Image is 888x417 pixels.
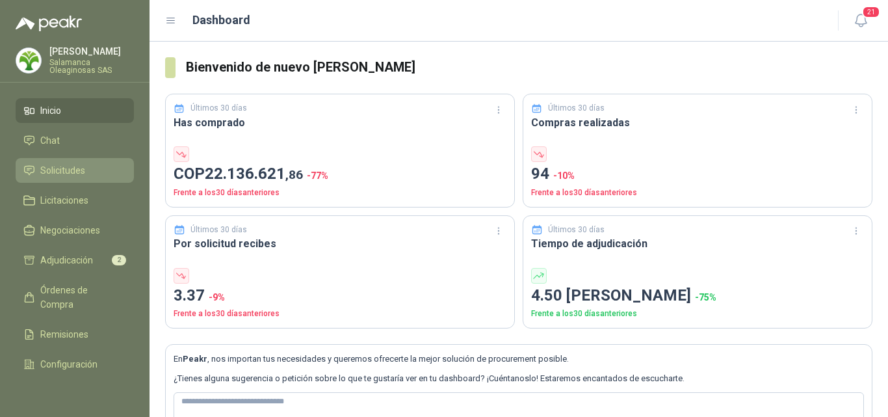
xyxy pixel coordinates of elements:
span: ,86 [285,167,303,182]
span: Solicitudes [40,163,85,178]
span: Remisiones [40,327,88,342]
a: Licitaciones [16,188,134,213]
p: ¿Tienes alguna sugerencia o petición sobre lo que te gustaría ver en tu dashboard? ¡Cuéntanoslo! ... [174,372,864,385]
p: Frente a los 30 días anteriores [174,308,506,320]
a: Negociaciones [16,218,134,243]
button: 21 [849,9,872,33]
span: Adjudicación [40,253,93,267]
p: Frente a los 30 días anteriores [174,187,506,199]
span: 22.136.621 [205,165,303,183]
a: Inicio [16,98,134,123]
span: 2 [112,255,126,265]
a: Chat [16,128,134,153]
p: COP [174,162,506,187]
p: Últimos 30 días [190,102,247,114]
p: Últimos 30 días [190,224,247,236]
h3: Compras realizadas [531,114,864,131]
a: Configuración [16,352,134,377]
p: Frente a los 30 días anteriores [531,308,864,320]
h3: Tiempo de adjudicación [531,235,864,252]
span: -9 % [209,292,225,303]
span: -77 % [307,170,328,181]
a: Adjudicación2 [16,248,134,273]
span: Configuración [40,357,98,371]
img: Logo peakr [16,16,82,31]
p: Últimos 30 días [548,224,605,236]
a: Remisiones [16,322,134,347]
p: Últimos 30 días [548,102,605,114]
h3: Por solicitud recibes [174,235,506,252]
p: 4.50 [PERSON_NAME] [531,284,864,308]
span: Inicio [40,103,61,118]
h1: Dashboard [192,11,250,29]
a: Órdenes de Compra [16,278,134,317]
p: [PERSON_NAME] [49,47,134,56]
b: Peakr [183,354,207,364]
h3: Bienvenido de nuevo [PERSON_NAME] [186,57,872,77]
span: Chat [40,133,60,148]
a: Manuales y ayuda [16,382,134,407]
p: 94 [531,162,864,187]
span: 21 [862,6,880,18]
p: Frente a los 30 días anteriores [531,187,864,199]
span: -75 % [695,292,716,303]
p: En , nos importan tus necesidades y queremos ofrecerte la mejor solución de procurement posible. [174,353,864,366]
span: Negociaciones [40,223,100,237]
a: Solicitudes [16,158,134,183]
p: 3.37 [174,284,506,308]
h3: Has comprado [174,114,506,131]
span: -10 % [553,170,575,181]
p: Salamanca Oleaginosas SAS [49,59,134,74]
img: Company Logo [16,48,41,73]
span: Licitaciones [40,193,88,208]
span: Órdenes de Compra [40,283,122,312]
